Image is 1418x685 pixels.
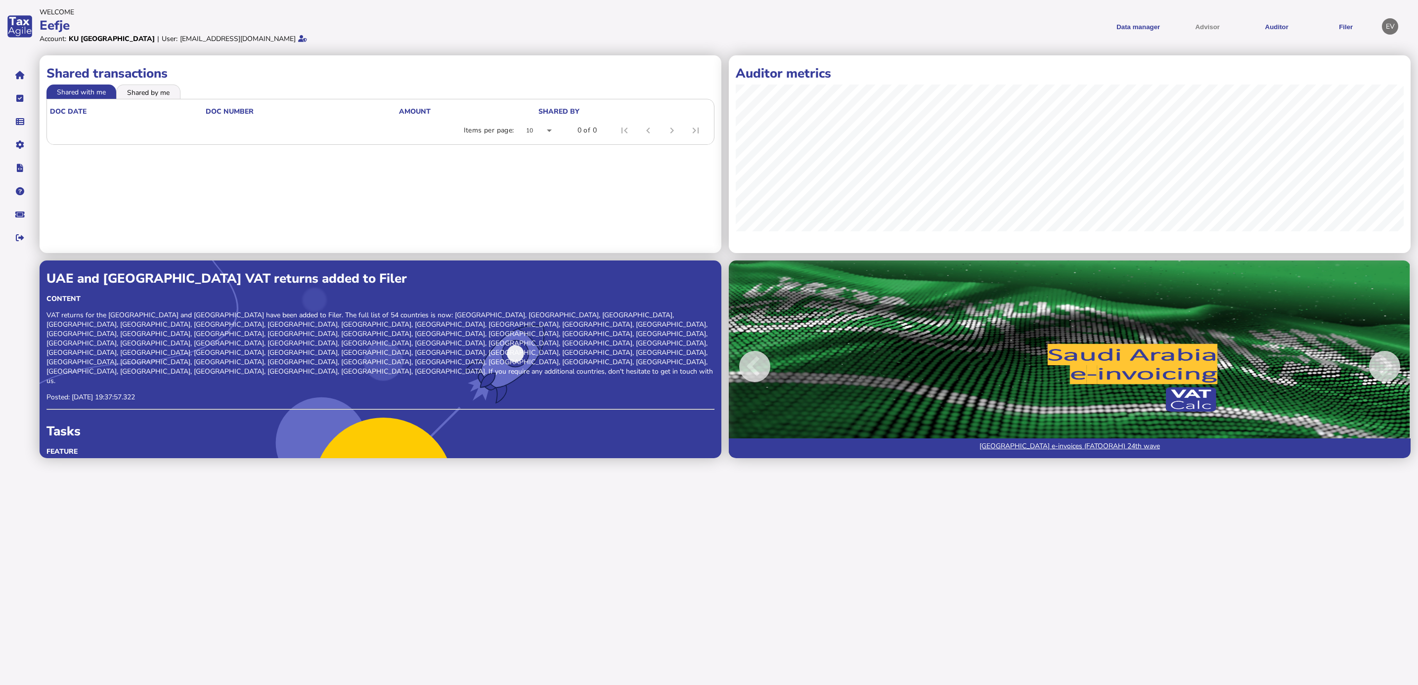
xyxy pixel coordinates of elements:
[46,65,714,82] h1: Shared transactions
[9,181,30,202] button: Help pages
[298,35,307,42] i: Email verified
[46,423,714,440] div: Tasks
[613,119,636,142] button: First page
[9,111,30,132] button: Data manager
[1107,14,1169,39] button: Shows a dropdown of Data manager options
[46,294,714,303] div: Content
[711,14,1377,39] menu: navigate products
[736,65,1404,82] h1: Auditor metrics
[636,119,660,142] button: Previous page
[46,310,714,385] p: VAT returns for the [GEOGRAPHIC_DATA] and [GEOGRAPHIC_DATA] have been added to Filer. The full li...
[660,119,684,142] button: Next page
[9,227,30,248] button: Sign out
[157,34,159,43] div: |
[50,107,205,116] div: doc date
[40,34,66,43] div: Account:
[1315,14,1377,39] button: Filer
[180,34,296,43] div: [EMAIL_ADDRESS][DOMAIN_NAME]
[729,438,1411,458] a: [GEOGRAPHIC_DATA] e-invoices (FATOORAH) 24th wave
[1382,18,1398,35] div: Profile settings
[1328,267,1411,465] button: Next
[116,85,180,98] li: Shared by me
[50,107,87,116] div: doc date
[1176,14,1239,39] button: Shows a dropdown of VAT Advisor options
[684,119,708,142] button: Last page
[9,88,30,109] button: Tasks
[46,392,714,402] p: Posted: [DATE] 19:37:57.322
[206,107,254,116] div: doc number
[9,204,30,225] button: Raise a support ticket
[40,7,706,17] div: Welcome
[46,447,714,456] div: Feature
[464,126,514,135] div: Items per page:
[729,267,812,465] button: Previous
[46,85,116,98] li: Shared with me
[46,270,714,287] div: UAE and [GEOGRAPHIC_DATA] VAT returns added to Filer
[9,158,30,178] button: Developer hub links
[1245,14,1308,39] button: Auditor
[162,34,177,43] div: User:
[9,134,30,155] button: Manage settings
[206,107,399,116] div: doc number
[40,17,706,34] div: Eefje
[9,65,30,86] button: Home
[399,107,537,116] div: Amount
[399,107,431,116] div: Amount
[538,107,579,116] div: shared by
[577,126,597,135] div: 0 of 0
[538,107,708,116] div: shared by
[729,260,1411,458] img: Image for blog post: Saudi Arabia e-invoices (FATOORAH) 24th wave
[69,34,155,43] div: KU [GEOGRAPHIC_DATA]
